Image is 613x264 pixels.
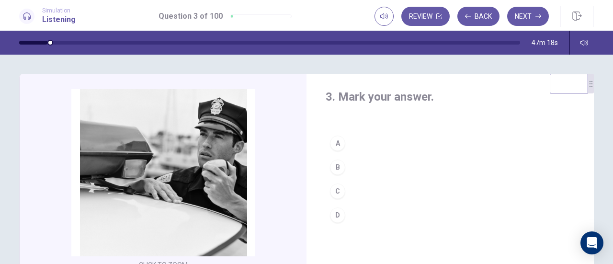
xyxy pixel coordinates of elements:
div: D [330,207,345,223]
span: 47m 18s [532,39,558,46]
button: Back [457,7,499,26]
button: D [326,203,575,227]
div: C [330,184,345,199]
div: B [330,160,345,175]
h1: Listening [42,14,76,25]
button: Review [401,7,450,26]
button: Next [507,7,549,26]
div: Open Intercom Messenger [580,231,603,254]
button: A [326,131,575,155]
h4: 3. Mark your answer. [326,89,575,104]
button: B [326,155,575,179]
div: A [330,136,345,151]
button: C [326,179,575,203]
span: Simulation [42,7,76,14]
h1: Question 3 of 100 [159,11,223,22]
